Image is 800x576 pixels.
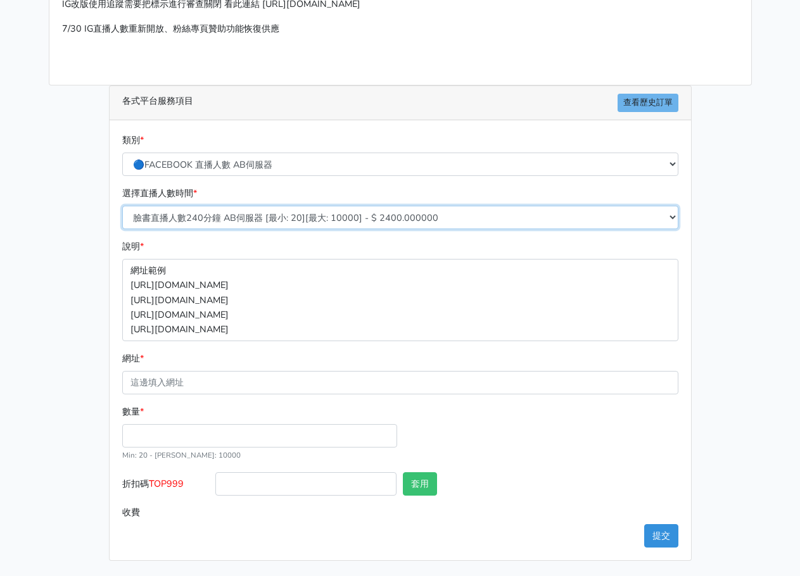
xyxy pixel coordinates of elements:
button: 套用 [403,472,437,496]
input: 這邊填入網址 [122,371,678,394]
button: 提交 [644,524,678,548]
div: 各式平台服務項目 [110,86,691,120]
label: 說明 [122,239,144,254]
p: 7/30 IG直播人數重新開放、粉絲專頁贊助功能恢復供應 [62,22,739,36]
span: TOP999 [149,477,184,490]
p: 網址範例 [URL][DOMAIN_NAME] [URL][DOMAIN_NAME] [URL][DOMAIN_NAME] [URL][DOMAIN_NAME] [122,259,678,341]
small: Min: 20 - [PERSON_NAME]: 10000 [122,450,241,460]
label: 數量 [122,404,144,419]
label: 收費 [119,501,213,524]
label: 網址 [122,351,144,366]
label: 折扣碼 [119,472,213,501]
label: 類別 [122,133,144,147]
a: 查看歷史訂單 [618,94,678,112]
label: 選擇直播人數時間 [122,186,197,201]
